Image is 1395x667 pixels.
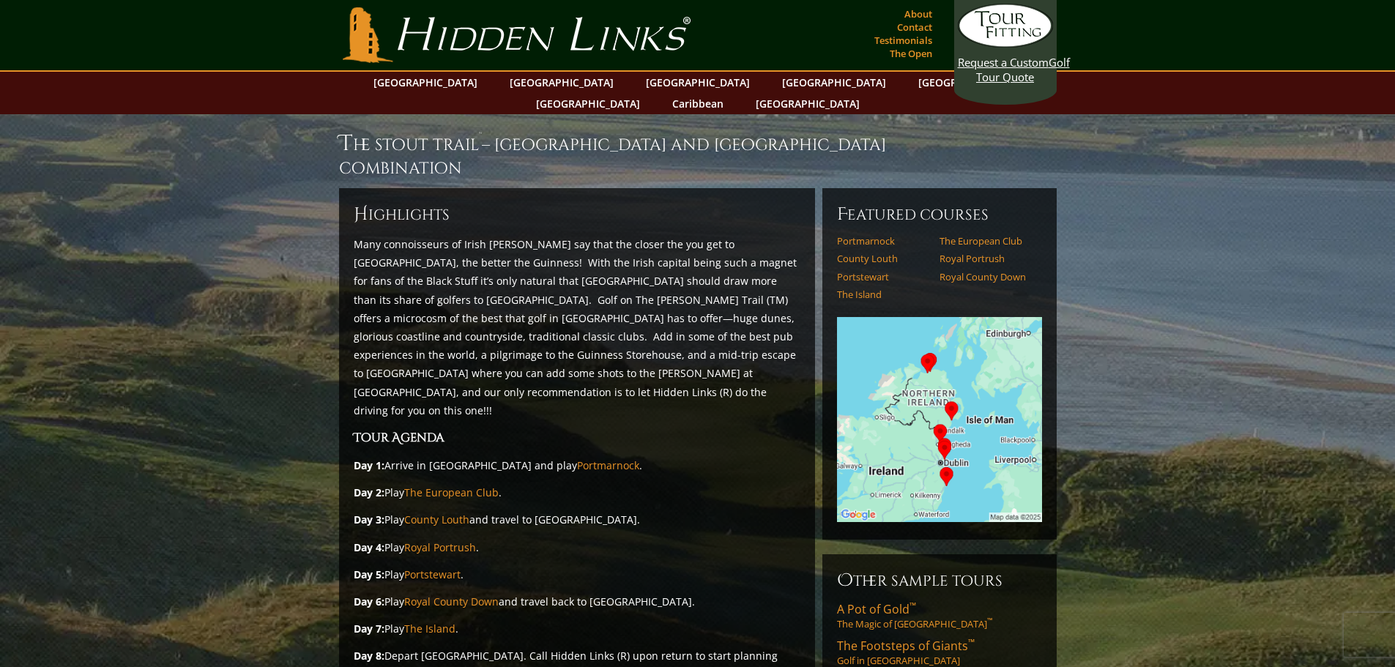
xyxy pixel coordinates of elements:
[354,595,384,608] strong: Day 6:
[354,458,384,472] strong: Day 1:
[837,638,1042,667] a: The Footsteps of Giants™Golf in [GEOGRAPHIC_DATA]
[529,93,647,114] a: [GEOGRAPHIC_DATA]
[837,638,975,654] span: The Footsteps of Giants
[837,271,930,283] a: Portstewart
[404,485,499,499] a: The European Club
[639,72,757,93] a: [GEOGRAPHIC_DATA]
[339,129,1057,179] h1: The Stout Trail – [GEOGRAPHIC_DATA] and [GEOGRAPHIC_DATA] combination
[479,130,482,139] sup: ™
[354,485,384,499] strong: Day 2:
[366,72,485,93] a: [GEOGRAPHIC_DATA]
[354,565,800,584] p: Play .
[958,4,1053,84] a: Request a CustomGolf Tour Quote
[404,513,469,526] a: County Louth
[354,619,800,638] p: Play .
[354,203,368,226] span: H
[354,456,800,474] p: Arrive in [GEOGRAPHIC_DATA] and play .
[775,72,893,93] a: [GEOGRAPHIC_DATA]
[354,428,800,447] h3: Tour Agenda
[404,622,455,636] a: The Island
[354,622,384,636] strong: Day 7:
[940,271,1033,283] a: Royal County Down
[940,253,1033,264] a: Royal Portrush
[886,43,936,64] a: The Open
[837,203,1042,226] h6: Featured Courses
[940,235,1033,247] a: The European Club
[837,569,1042,592] h6: Other Sample Tours
[893,17,936,37] a: Contact
[404,595,499,608] a: Royal County Down
[354,649,384,663] strong: Day 8:
[748,93,867,114] a: [GEOGRAPHIC_DATA]
[354,510,800,529] p: Play and travel to [GEOGRAPHIC_DATA].
[968,636,975,649] sup: ™
[354,203,800,226] h6: ighlights
[871,30,936,51] a: Testimonials
[911,72,1030,93] a: [GEOGRAPHIC_DATA]
[665,93,731,114] a: Caribbean
[958,55,1049,70] span: Request a Custom
[354,540,384,554] strong: Day 4:
[404,567,461,581] a: Portstewart
[354,513,384,526] strong: Day 3:
[502,72,621,93] a: [GEOGRAPHIC_DATA]
[354,538,800,556] p: Play .
[909,600,916,612] sup: ™
[837,235,930,247] a: Portmarnock
[837,601,916,617] span: A Pot of Gold
[354,483,800,502] p: Play .
[354,567,384,581] strong: Day 5:
[354,592,800,611] p: Play and travel back to [GEOGRAPHIC_DATA].
[837,601,1042,630] a: A Pot of Gold™The Magic of [GEOGRAPHIC_DATA]™
[901,4,936,24] a: About
[404,540,476,554] a: Royal Portrush
[354,235,800,420] p: Many connoisseurs of Irish [PERSON_NAME] say that the closer the you get to [GEOGRAPHIC_DATA], th...
[837,317,1042,522] img: Google Map of Tour Courses
[837,288,930,300] a: The Island
[577,458,639,472] a: Portmarnock
[987,616,992,626] sup: ™
[837,253,930,264] a: County Louth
